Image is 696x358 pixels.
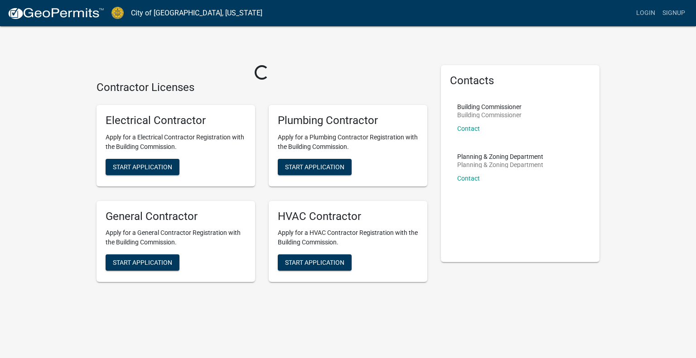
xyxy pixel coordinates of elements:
h4: Contractor Licenses [97,81,427,94]
h5: Plumbing Contractor [278,114,418,127]
p: Planning & Zoning Department [457,153,543,160]
img: City of Jeffersonville, Indiana [111,7,124,19]
p: Building Commissioner [457,112,522,118]
span: Start Application [113,163,172,170]
p: Apply for a General Contractor Registration with the Building Commission. [106,228,246,247]
button: Start Application [106,254,179,271]
p: Building Commissioner [457,104,522,110]
button: Start Application [106,159,179,175]
h5: Contacts [450,74,590,87]
a: City of [GEOGRAPHIC_DATA], [US_STATE] [131,5,262,21]
span: Start Application [285,163,344,170]
button: Start Application [278,159,352,175]
h5: General Contractor [106,210,246,223]
a: Login [633,5,659,22]
span: Start Application [113,259,172,266]
span: Start Application [285,259,344,266]
h5: Electrical Contractor [106,114,246,127]
p: Planning & Zoning Department [457,162,543,168]
p: Apply for a Electrical Contractor Registration with the Building Commission. [106,133,246,152]
a: Contact [457,175,480,182]
p: Apply for a Plumbing Contractor Registration with the Building Commission. [278,133,418,152]
a: Signup [659,5,689,22]
button: Start Application [278,254,352,271]
p: Apply for a HVAC Contractor Registration with the Building Commission. [278,228,418,247]
h5: HVAC Contractor [278,210,418,223]
a: Contact [457,125,480,132]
